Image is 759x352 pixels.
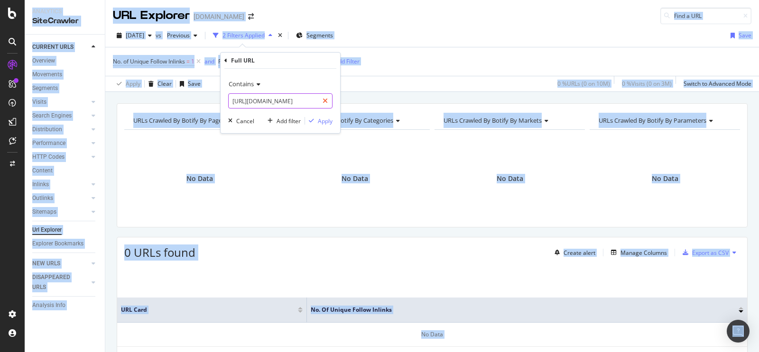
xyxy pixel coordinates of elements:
a: HTTP Codes [32,152,89,162]
a: Search Engines [32,111,89,121]
div: Sitemaps [32,207,56,217]
span: No Data [497,174,523,183]
div: URL Explorer [113,8,190,24]
button: Apply [305,116,333,126]
span: No. of Unique Follow Inlinks [113,57,185,65]
div: DISAPPEARED URLS [32,272,80,292]
div: Add Filter [334,57,360,65]
span: No. of Unique Follow Inlinks [311,306,724,314]
div: Movements [32,70,62,80]
span: Previous [163,31,190,39]
a: Explorer Bookmarks [32,239,98,249]
div: CURRENT URLS [32,42,74,52]
div: SiteCrawler [32,16,97,27]
button: Save [727,28,751,43]
div: No Data [117,323,747,347]
div: and [204,57,214,65]
div: times [276,31,284,40]
div: HTTP Codes [32,152,65,162]
button: Switch to Advanced Mode [680,76,751,91]
div: Open Intercom Messenger [727,320,750,343]
div: 0 % Visits ( 0 on 3M ) [622,80,672,88]
button: Export as CSV [679,245,729,260]
div: Clear [157,80,172,88]
div: Analysis Info [32,300,65,310]
div: Content [32,166,53,176]
h4: URLs Crawled By Botify By parameters [597,113,731,128]
span: URLs Crawled By Botify By parameters [599,116,706,125]
button: and [204,57,214,66]
div: Manage Columns [620,249,667,257]
div: Analytics [32,8,97,16]
div: Add filter [277,117,301,125]
div: Url Explorer [32,225,62,235]
div: Save [188,80,201,88]
a: Distribution [32,125,89,135]
a: DISAPPEARED URLS [32,272,89,292]
div: Distribution [32,125,62,135]
span: No Data [342,174,368,183]
span: 1 [191,55,194,68]
a: Content [32,166,98,176]
h4: URLs Crawled By Botify By categories [287,113,421,128]
button: Cancel [224,116,254,126]
button: [DATE] [113,28,156,43]
a: NEW URLS [32,259,89,269]
div: Full URL [231,56,255,64]
input: Find a URL [660,8,751,24]
div: Cancel [236,117,254,125]
a: Url Explorer [32,225,98,235]
button: 2 Filters Applied [209,28,276,43]
button: Add filter [264,116,301,126]
a: Analysis Info [32,300,98,310]
span: Segments [306,31,333,39]
h4: URLs Crawled By Botify By markets [442,113,576,128]
button: Segments [292,28,337,43]
button: Create alert [551,245,595,260]
div: Outlinks [32,193,53,203]
div: NEW URLS [32,259,60,269]
span: URLs Crawled By Botify By markets [444,116,542,125]
div: Create alert [564,249,595,257]
span: URL Card [121,306,296,314]
button: Apply [113,76,140,91]
span: = [186,57,190,65]
div: arrow-right-arrow-left [248,13,254,20]
div: Switch to Advanced Mode [684,80,751,88]
button: Save [176,76,201,91]
button: Clear [145,76,172,91]
div: Search Engines [32,111,72,121]
a: CURRENT URLS [32,42,89,52]
div: [DOMAIN_NAME] [194,12,244,21]
span: 2025 Aug. 10th [126,31,144,39]
div: Overview [32,56,55,66]
div: Inlinks [32,180,49,190]
div: Export as CSV [692,249,729,257]
div: 0 % URLs ( 0 on 10M ) [557,80,610,88]
div: Apply [318,117,333,125]
div: Segments [32,83,58,93]
a: Outlinks [32,193,89,203]
div: Apply [126,80,140,88]
a: Visits [32,97,89,107]
div: Visits [32,97,46,107]
span: vs [156,31,163,39]
span: URLs Crawled By Botify By pagetype [133,116,235,125]
div: Save [739,31,751,39]
a: Sitemaps [32,207,89,217]
span: Full URL [218,57,239,65]
a: Overview [32,56,98,66]
a: Performance [32,138,89,148]
span: No Data [652,174,678,183]
button: Previous [163,28,201,43]
button: Add Filter [322,56,360,67]
span: 0 URLs found [124,244,195,260]
span: No Data [186,174,213,183]
span: Contains [229,80,254,88]
button: Manage Columns [607,247,667,258]
a: Movements [32,70,98,80]
a: Segments [32,83,98,93]
h4: URLs Crawled By Botify By pagetype [131,113,266,128]
div: 2 Filters Applied [222,31,265,39]
div: Performance [32,138,65,148]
